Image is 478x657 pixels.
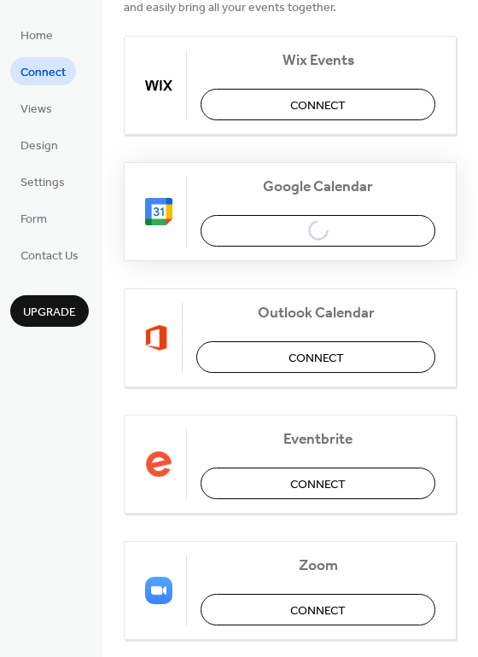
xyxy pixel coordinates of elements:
[20,211,47,229] span: Form
[201,468,435,499] button: Connect
[201,594,435,625] button: Connect
[145,577,172,604] img: zoom
[201,51,435,69] span: Wix Events
[145,72,172,99] img: wix
[201,430,435,448] span: Eventbrite
[201,89,435,120] button: Connect
[201,177,435,195] span: Google Calendar
[290,96,346,114] span: Connect
[10,204,57,232] a: Form
[20,27,53,45] span: Home
[290,602,346,619] span: Connect
[10,57,76,85] a: Connect
[289,349,344,367] span: Connect
[10,167,75,195] a: Settings
[20,137,58,155] span: Design
[196,304,435,322] span: Outlook Calendar
[23,304,76,322] span: Upgrade
[145,198,172,225] img: google
[20,174,65,192] span: Settings
[10,20,63,49] a: Home
[145,324,168,352] img: outlook
[10,295,89,327] button: Upgrade
[145,451,172,478] img: eventbrite
[201,556,435,574] span: Zoom
[10,94,62,122] a: Views
[10,131,68,159] a: Design
[290,475,346,493] span: Connect
[20,101,52,119] span: Views
[20,64,66,82] span: Connect
[10,241,89,269] a: Contact Us
[20,247,79,265] span: Contact Us
[196,341,435,373] button: Connect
